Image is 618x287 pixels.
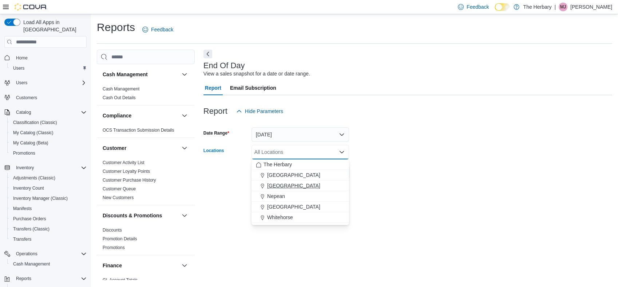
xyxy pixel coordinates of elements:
span: Inventory Count [13,185,44,191]
span: Inventory Count [10,184,87,193]
span: Cash Out Details [103,95,136,101]
span: Nepean [267,193,285,200]
button: Customer [180,144,189,152]
button: Cash Management [7,259,90,269]
a: Purchase Orders [10,214,49,223]
button: Adjustments (Classic) [7,173,90,183]
a: Adjustments (Classic) [10,174,58,182]
span: Discounts [103,227,122,233]
div: View a sales snapshot for a date or date range. [203,70,310,78]
button: Cash Management [180,70,189,79]
span: Customer Purchase History [103,177,156,183]
h3: Compliance [103,112,131,119]
button: Catalog [13,108,34,117]
span: Users [10,64,87,73]
span: Customers [16,95,37,101]
div: Choose from the following options [251,159,349,223]
span: Users [16,80,27,86]
span: Operations [13,249,87,258]
h3: End Of Day [203,61,245,70]
button: Close list of options [339,149,345,155]
p: | [554,3,556,11]
button: Inventory [13,163,37,172]
div: Customer [97,158,195,205]
button: Customers [1,92,90,103]
a: Cash Out Details [103,95,136,100]
span: Promotions [103,245,125,251]
span: Operations [16,251,37,257]
span: GL Account Totals [103,277,138,283]
span: Feedback [151,26,173,33]
span: My Catalog (Classic) [10,128,87,137]
button: Operations [1,249,90,259]
span: Hide Parameters [245,108,283,115]
span: MJ [560,3,566,11]
span: Users [13,78,87,87]
span: Catalog [16,109,31,115]
div: Cash Management [97,85,195,105]
button: Users [7,63,90,73]
span: Adjustments (Classic) [13,175,55,181]
button: Next [203,50,212,58]
button: Transfers (Classic) [7,224,90,234]
span: Classification (Classic) [13,120,57,125]
span: Cash Management [10,260,87,268]
a: Promotion Details [103,236,137,241]
button: Home [1,52,90,63]
h3: Customer [103,144,126,152]
h1: Reports [97,20,135,35]
span: Inventory [13,163,87,172]
button: Reports [13,274,34,283]
h3: Cash Management [103,71,148,78]
button: Nepean [251,191,349,202]
a: Customer Queue [103,186,136,191]
button: Finance [180,261,189,270]
span: Catalog [13,108,87,117]
a: OCS Transaction Submission Details [103,128,174,133]
span: Customers [13,93,87,102]
button: Compliance [180,111,189,120]
button: [GEOGRAPHIC_DATA] [251,170,349,181]
a: New Customers [103,195,134,200]
a: Transfers [10,235,34,244]
a: Users [10,64,27,73]
a: Inventory Manager (Classic) [10,194,71,203]
span: Transfers (Classic) [13,226,49,232]
button: [DATE] [251,127,349,142]
span: Purchase Orders [10,214,87,223]
span: Reports [16,276,31,282]
span: Cash Management [103,86,139,92]
a: Promotions [103,245,125,250]
a: Discounts [103,228,122,233]
a: Feedback [139,22,176,37]
span: Inventory Manager (Classic) [13,195,68,201]
a: Manifests [10,204,35,213]
a: Classification (Classic) [10,118,60,127]
span: Customer Activity List [103,160,144,166]
button: Purchase Orders [7,214,90,224]
button: Whitehorse [251,212,349,223]
a: Promotions [10,149,38,158]
p: [PERSON_NAME] [570,3,612,11]
span: Feedback [467,3,489,11]
a: Cash Management [10,260,53,268]
button: Cash Management [103,71,179,78]
span: Purchase Orders [13,216,46,222]
a: Customer Purchase History [103,178,156,183]
span: Transfers [10,235,87,244]
span: Email Subscription [230,81,276,95]
a: Inventory Count [10,184,47,193]
span: Promotions [13,150,35,156]
a: Customers [13,93,40,102]
span: Manifests [10,204,87,213]
span: My Catalog (Classic) [13,130,54,136]
button: [GEOGRAPHIC_DATA] [251,181,349,191]
label: Locations [203,148,224,154]
button: Discounts & Promotions [103,212,179,219]
span: Inventory Manager (Classic) [10,194,87,203]
span: [GEOGRAPHIC_DATA] [267,203,320,210]
button: Customer [103,144,179,152]
span: Manifests [13,206,32,212]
